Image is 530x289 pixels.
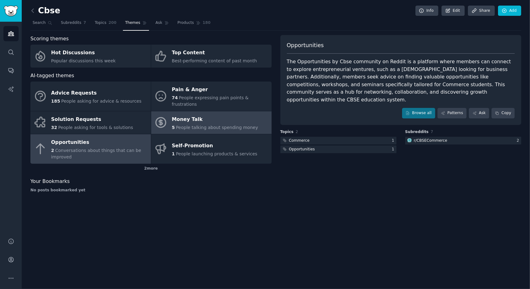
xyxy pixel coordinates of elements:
a: Share [468,6,495,16]
a: Opportunities2Conversations about things that can be improved [30,134,151,164]
img: GummySearch logo [4,6,18,16]
span: AI-tagged themes [30,72,74,80]
div: 2 [517,138,521,144]
a: CBSECommercer/CBSECommerce2 [405,137,521,144]
div: Solution Requests [51,114,133,124]
a: Edit [442,6,465,16]
span: 185 [51,99,60,104]
a: Ask [469,108,489,118]
span: People asking for tools & solutions [58,125,133,130]
img: CBSECommerce [407,138,412,143]
div: Hot Discussions [51,48,116,58]
a: Add [498,6,521,16]
span: Ask [156,20,162,26]
div: Opportunities [51,138,148,148]
span: Search [33,20,46,26]
span: Products [178,20,194,26]
a: Subreddits7 [59,18,88,31]
span: Subreddits [61,20,81,26]
h2: Cbse [30,6,60,16]
a: Top ContentBest-performing content of past month [151,45,272,68]
span: 74 [172,95,178,100]
button: Copy [491,108,515,118]
span: Your Bookmarks [30,178,70,185]
a: Opportunities1 [280,145,396,153]
span: 2 [296,130,298,134]
span: 1 [172,151,175,156]
div: Pain & Anger [172,85,268,95]
div: Money Talk [172,114,258,124]
a: Products180 [175,18,213,31]
div: 1 [392,138,396,144]
div: Commerce [289,138,310,144]
span: Popular discussions this week [51,58,116,63]
div: Opportunities [289,147,315,152]
span: 200 [109,20,117,26]
a: Advice Requests185People asking for advice & resources [30,82,151,111]
a: Solution Requests32People asking for tools & solutions [30,111,151,134]
div: The Opportunities by Cbse community on Reddit is a platform where members can connect to explore ... [287,58,515,104]
span: 5 [172,125,175,130]
a: Commerce1 [280,137,396,144]
span: 32 [51,125,57,130]
a: Hot DiscussionsPopular discussions this week [30,45,151,68]
a: Pain & Anger74People expressing pain points & frustrations [151,82,272,111]
span: Best-performing content of past month [172,58,257,63]
span: 7 [84,20,86,26]
span: People expressing pain points & frustrations [172,95,248,107]
a: Topics200 [93,18,119,31]
span: Opportunities [287,42,324,49]
a: Money Talk5People talking about spending money [151,111,272,134]
span: People asking for advice & resources [61,99,141,104]
div: Self-Promotion [172,141,257,151]
div: Top Content [172,48,257,58]
span: Themes [125,20,140,26]
span: Scoring themes [30,35,69,43]
span: Conversations about things that can be improved [51,148,141,159]
a: Info [415,6,438,16]
span: 7 [431,130,433,134]
div: 2 more [30,164,272,174]
a: Ask [153,18,171,31]
span: People talking about spending money [176,125,258,130]
a: Themes [123,18,149,31]
span: 180 [203,20,211,26]
span: Subreddits [405,129,429,135]
div: 1 [392,147,396,152]
a: Patterns [437,108,467,118]
a: Search [30,18,54,31]
span: Topics [280,129,294,135]
div: Advice Requests [51,88,142,98]
a: Self-Promotion1People launching products & services [151,134,272,164]
span: Topics [95,20,106,26]
div: r/ CBSECommerce [414,138,447,144]
span: 2 [51,148,54,153]
div: No posts bookmarked yet [30,188,272,193]
span: People launching products & services [176,151,257,156]
a: Browse all [402,108,435,118]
